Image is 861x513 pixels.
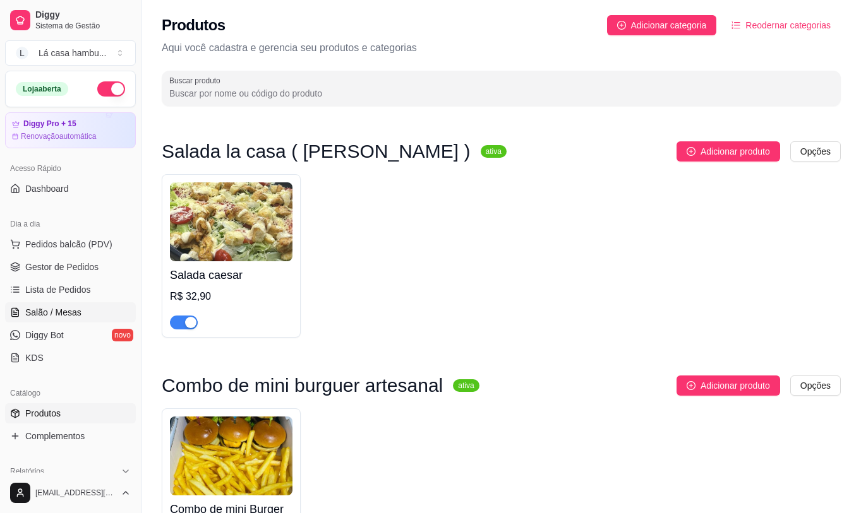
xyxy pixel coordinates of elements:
[687,381,695,390] span: plus-circle
[687,147,695,156] span: plus-circle
[790,375,841,396] button: Opções
[25,182,69,195] span: Dashboard
[5,257,136,277] a: Gestor de Pedidos
[10,466,44,476] span: Relatórios
[39,47,106,59] div: Lá casa hambu ...
[5,478,136,508] button: [EMAIL_ADDRESS][DOMAIN_NAME]
[35,488,116,498] span: [EMAIL_ADDRESS][DOMAIN_NAME]
[169,75,225,86] label: Buscar produto
[677,375,780,396] button: Adicionar produto
[800,144,831,158] span: Opções
[35,9,131,21] span: Diggy
[25,261,99,273] span: Gestor de Pedidos
[35,21,131,31] span: Sistema de Gestão
[5,234,136,254] button: Pedidos balcão (PDV)
[170,182,292,261] img: product-image
[5,302,136,322] a: Salão / Mesas
[25,407,61,420] span: Produtos
[25,329,64,341] span: Diggy Bot
[5,112,136,148] a: Diggy Pro + 15Renovaçãoautomática
[170,266,292,284] h4: Salada caesar
[607,15,717,35] button: Adicionar categoria
[162,144,471,159] h3: Salada la casa ( [PERSON_NAME] )
[5,325,136,345] a: Diggy Botnovo
[162,15,226,35] h2: Produtos
[701,144,770,158] span: Adicionar produto
[25,306,81,319] span: Salão / Mesas
[97,81,125,97] button: Alterar Status
[790,141,841,162] button: Opções
[732,21,740,30] span: ordered-list
[5,348,136,368] a: KDS
[5,383,136,403] div: Catálogo
[170,289,292,304] div: R$ 32,90
[5,40,136,66] button: Select a team
[617,21,626,30] span: plus-circle
[745,18,831,32] span: Reodernar categorias
[5,179,136,199] a: Dashboard
[453,379,479,392] sup: ativa
[162,40,841,56] p: Aqui você cadastra e gerencia seu produtos e categorias
[5,280,136,300] a: Lista de Pedidos
[5,5,136,35] a: DiggySistema de Gestão
[25,430,85,442] span: Complementos
[23,119,76,129] article: Diggy Pro + 15
[25,283,91,296] span: Lista de Pedidos
[5,426,136,446] a: Complementos
[701,379,770,392] span: Adicionar produto
[631,18,707,32] span: Adicionar categoria
[721,15,841,35] button: Reodernar categorias
[5,158,136,179] div: Acesso Rápido
[16,82,68,96] div: Loja aberta
[170,416,292,495] img: product-image
[169,87,833,100] input: Buscar produto
[162,378,443,393] h3: Combo de mini burguer artesanal
[5,403,136,423] a: Produtos
[677,141,780,162] button: Adicionar produto
[16,47,28,59] span: L
[481,145,507,158] sup: ativa
[21,131,96,141] article: Renovação automática
[800,379,831,392] span: Opções
[25,351,44,364] span: KDS
[5,214,136,234] div: Dia a dia
[25,238,112,251] span: Pedidos balcão (PDV)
